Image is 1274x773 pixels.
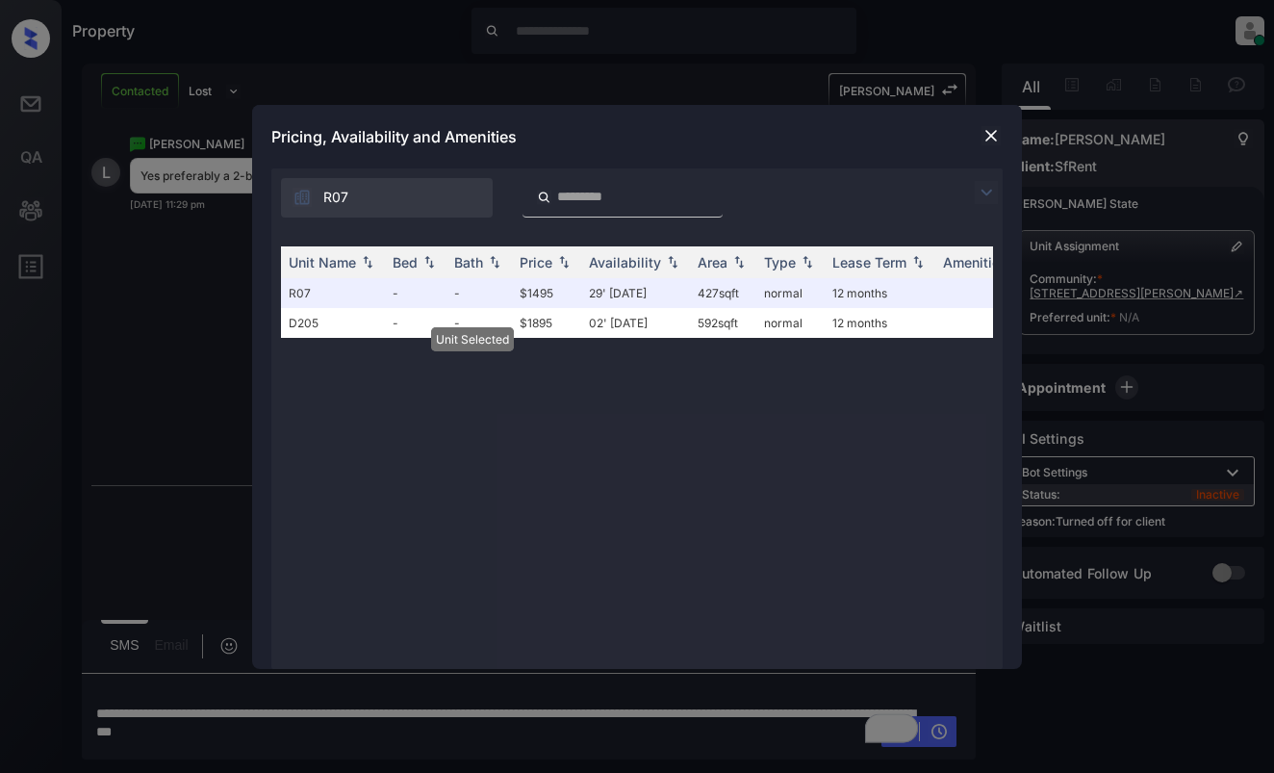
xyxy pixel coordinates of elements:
td: $1495 [512,278,581,308]
div: Unit Name [289,254,356,271]
img: close [981,126,1001,145]
span: R07 [323,187,348,208]
img: icon-zuma [293,188,312,207]
td: normal [756,308,825,338]
td: 02' [DATE] [581,308,690,338]
img: sorting [485,255,504,269]
td: 12 months [825,278,935,308]
div: Bath [454,254,483,271]
div: Lease Term [832,254,906,271]
div: Price [520,254,552,271]
div: Type [764,254,796,271]
img: icon-zuma [975,181,998,204]
img: icon-zuma [537,189,551,206]
td: normal [756,278,825,308]
div: Availability [589,254,661,271]
div: Area [698,254,727,271]
img: sorting [663,255,682,269]
td: 592 sqft [690,308,756,338]
div: Pricing, Availability and Amenities [252,105,1022,168]
img: sorting [908,255,928,269]
img: sorting [798,255,817,269]
td: - [446,278,512,308]
img: sorting [420,255,439,269]
td: D205 [281,308,385,338]
div: Bed [393,254,418,271]
td: 427 sqft [690,278,756,308]
td: - [385,308,446,338]
td: 12 months [825,308,935,338]
div: Amenities [943,254,1007,271]
td: $1895 [512,308,581,338]
td: R07 [281,278,385,308]
img: sorting [729,255,749,269]
td: 29' [DATE] [581,278,690,308]
td: - [385,278,446,308]
td: - [446,308,512,338]
img: sorting [554,255,573,269]
img: sorting [358,255,377,269]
